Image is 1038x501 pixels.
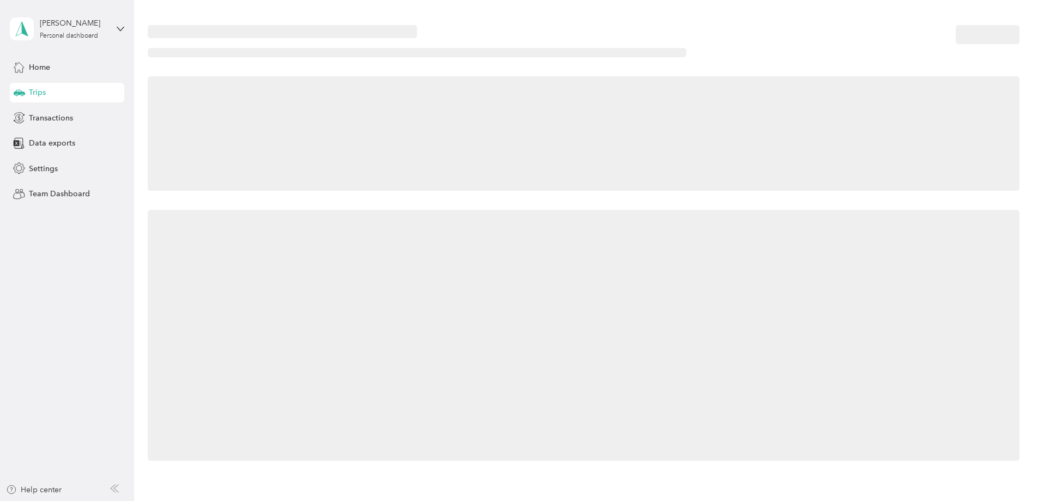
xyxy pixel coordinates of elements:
[40,17,108,29] div: [PERSON_NAME]
[29,137,75,149] span: Data exports
[977,440,1038,501] iframe: Everlance-gr Chat Button Frame
[29,112,73,124] span: Transactions
[29,163,58,174] span: Settings
[29,87,46,98] span: Trips
[29,62,50,73] span: Home
[6,484,62,496] button: Help center
[40,33,98,39] div: Personal dashboard
[29,188,90,200] span: Team Dashboard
